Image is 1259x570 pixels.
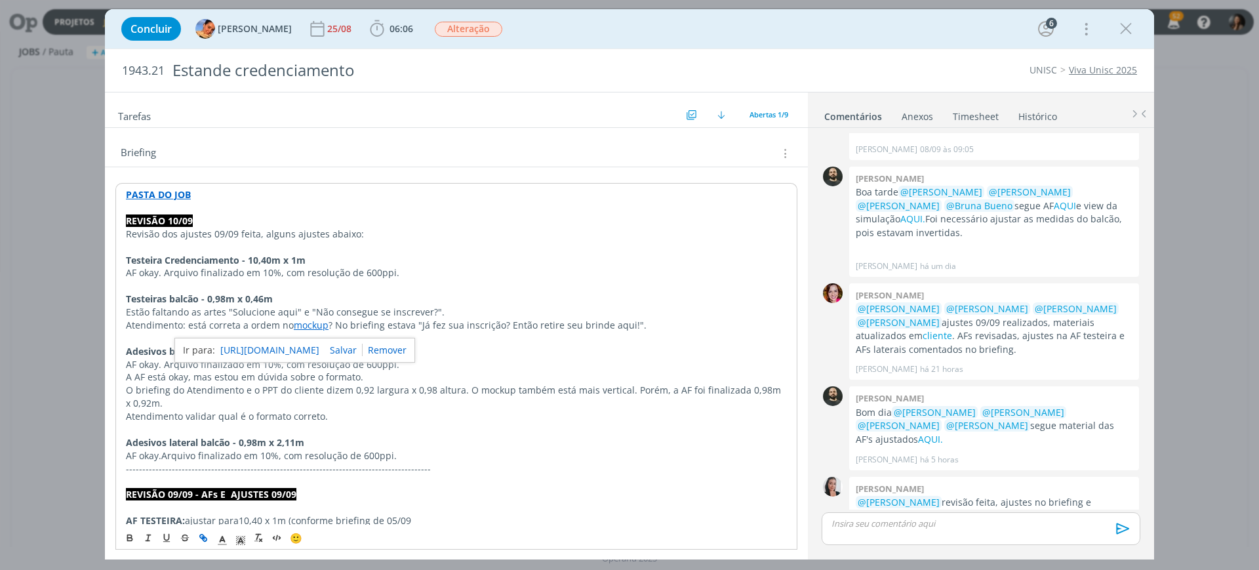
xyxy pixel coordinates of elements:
a: PASTA DO JOB [126,188,191,201]
div: Anexos [902,110,933,123]
button: Concluir [121,17,181,41]
p: Bom dia segue material das AF's ajustados [856,406,1132,446]
strong: Testeira Credenciamento - 10,40m x 1m [126,254,306,266]
img: L [195,19,215,39]
p: [PERSON_NAME] [856,363,917,375]
span: @[PERSON_NAME] [900,186,982,198]
span: há 5 horas [920,454,959,466]
a: mockup [294,319,329,331]
b: [PERSON_NAME] [856,289,924,301]
p: AF okay. Arquivo finalizado em 10%, com resolução de 600ppi. [126,266,787,279]
span: 1943.21 [122,64,165,78]
a: Viva Unisc 2025 [1069,64,1137,76]
p: Atendimento validar qual é o formato correto. [126,410,787,423]
button: Alteração [434,21,503,37]
span: Concluir [130,24,172,34]
a: AQUI [1054,199,1076,212]
div: Estande credenciamento [167,54,709,87]
strong: Testeiras balcão - 0,98m x 0,46m [126,293,273,305]
p: ajustar para [126,514,787,527]
b: [PERSON_NAME] [856,392,924,404]
a: [URL][DOMAIN_NAME] [220,342,319,359]
a: Histórico [1018,104,1058,123]
span: Cor de Fundo [231,530,250,546]
span: @[PERSON_NAME] [894,406,976,418]
strong: AF TESTEIRA: [126,514,185,527]
span: 10,40 x 1m (conforme briefing de 05/09_ [239,514,415,527]
p: Estão faltando as artes "Solucione aqui" e "Não consegue se inscrever?". [126,306,787,319]
div: 25/08 [327,24,354,33]
p: [PERSON_NAME] [856,144,917,155]
button: 6 [1035,18,1056,39]
a: AQUI. [900,213,925,225]
span: @[PERSON_NAME] [1035,302,1117,315]
img: arrow-down.svg [717,111,725,119]
button: 06:06 [367,18,416,39]
span: @[PERSON_NAME] [858,496,940,508]
span: 06:06 [390,22,413,35]
span: Briefing [121,145,156,162]
span: @[PERSON_NAME] [858,302,940,315]
span: @[PERSON_NAME] [946,419,1028,432]
span: @[PERSON_NAME] [858,199,940,212]
p: --------------------------------------------------------------------------------------------- [126,462,787,476]
button: 🙂 [287,530,305,546]
p: AF okay. Arquivo finalizado em 10%, com resolução de 600ppi. [126,358,787,371]
button: L[PERSON_NAME] [195,19,292,39]
strong: Adesivos lateral balcão - 0,98m x 2,11m [126,436,304,449]
span: @[PERSON_NAME] [989,186,1071,198]
strong: REVISÃO 10/09 [126,214,193,227]
b: [PERSON_NAME] [856,483,924,495]
p: Arquivo finalizado em 10%, com resolução de 600ppi. [126,449,787,462]
span: Tarefas [118,107,151,123]
img: P [823,167,843,186]
a: Timesheet [952,104,999,123]
span: 🙂 [290,531,302,544]
span: AF okay. [126,449,161,462]
p: [PERSON_NAME] [856,260,917,272]
a: UNISC [1029,64,1057,76]
span: Abertas 1/9 [749,110,788,119]
span: Alteração [435,22,502,37]
img: C [823,477,843,497]
a: AQUI. [918,433,943,445]
strong: Adesivos balcão [126,345,199,357]
p: Boa tarde segue AF e view da simulação Foi necessário ajustar as medidas do balcão, pois estavam ... [856,186,1132,239]
p: O briefing do Atendimento e o PPT do cliente dizem 0,92 largura x 0,98 altura. O mockup também es... [126,384,787,410]
div: 6 [1046,18,1057,29]
span: [PERSON_NAME] [218,24,292,33]
p: Atendimento: está correta a ordem no ? No briefing estava "Já fez sua inscrição? Então retire seu... [126,319,787,332]
span: há um dia [920,260,956,272]
span: @[PERSON_NAME] [982,406,1064,418]
span: @Bruna Bueno [946,199,1012,212]
p: [PERSON_NAME] [856,454,917,466]
span: @[PERSON_NAME] [858,316,940,329]
span: Cor do Texto [213,530,231,546]
p: Revisão dos ajustes 09/09 feita, alguns ajustes abaixo: [126,228,787,241]
p: revisão feita, ajustes no briefing e validações para Atendimento sobre as testeiras e os adesivos... [856,496,1132,536]
b: [PERSON_NAME] [856,173,924,184]
strong: REVISÃO 09/09 - AFs E AJUSTES 09/09 [126,488,296,500]
span: há 21 horas [920,363,963,375]
img: B [823,283,843,303]
div: dialog [105,9,1154,560]
p: ajustes 09/09 realizados, materiais atualizados em . AFs revisadas, ajustes na AF testeira e AFs ... [856,302,1132,356]
span: 08/09 às 09:05 [920,144,974,155]
span: @[PERSON_NAME] [946,302,1028,315]
img: P [823,386,843,406]
a: cliente [923,329,952,342]
p: A AF está okay, mas estou em dúvida sobre o formato. [126,371,787,384]
span: @[PERSON_NAME] [858,419,940,432]
a: Comentários [824,104,883,123]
